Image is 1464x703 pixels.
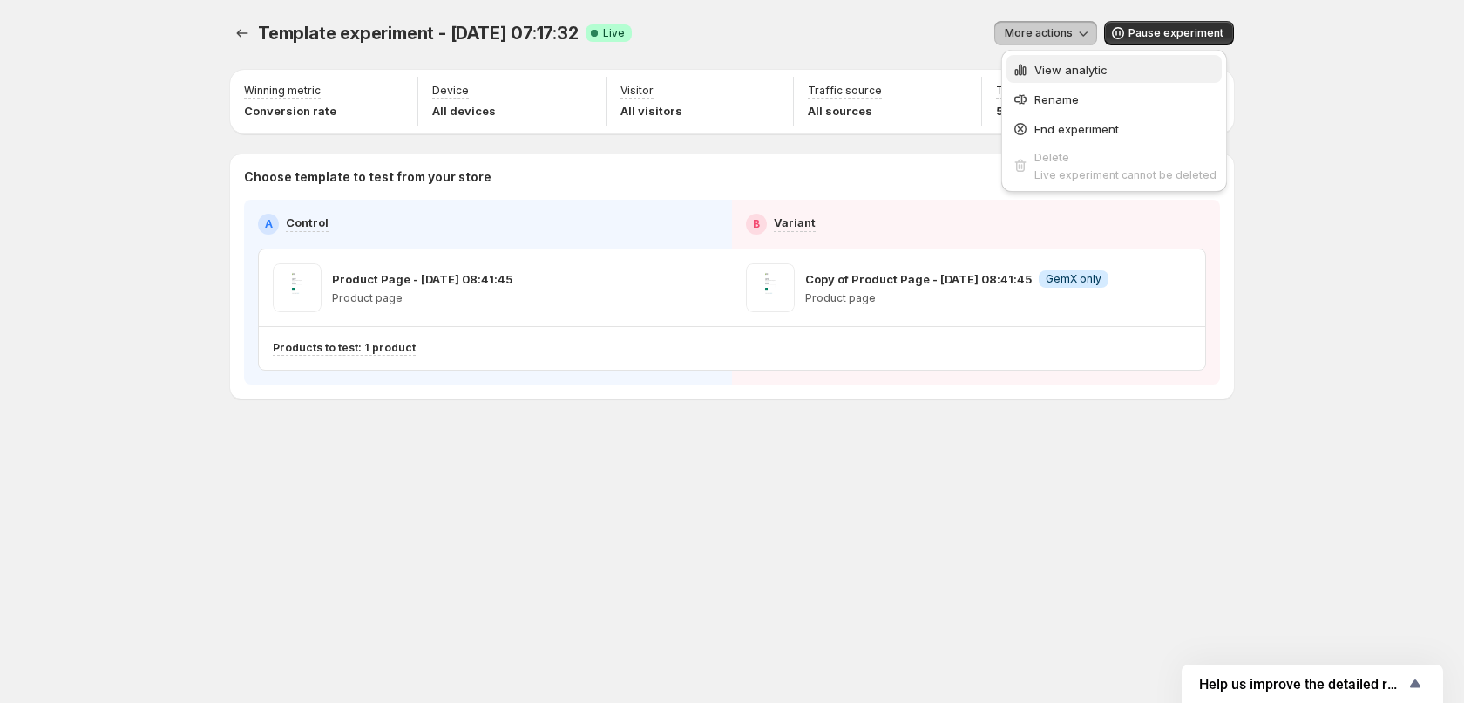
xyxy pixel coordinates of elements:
p: Products to test: 1 product [273,341,416,355]
p: Product Page - [DATE] 08:41:45 [332,270,512,288]
p: Copy of Product Page - [DATE] 08:41:45 [805,270,1032,288]
img: Copy of Product Page - Jun 18, 08:41:45 [746,263,795,312]
span: Pause experiment [1128,26,1223,40]
p: Conversion rate [244,102,336,119]
img: Product Page - Jun 18, 08:41:45 [273,263,322,312]
p: Product page [332,291,512,305]
button: Experiments [230,21,254,45]
p: Control [286,214,329,231]
button: DeleteLive experiment cannot be deleted [1006,144,1222,187]
button: Rename [1006,85,1222,113]
p: Visitor [620,84,654,98]
span: View analytic [1034,63,1108,77]
span: GemX only [1046,272,1101,286]
span: More actions [1005,26,1073,40]
p: All sources [808,102,882,119]
div: Delete [1034,148,1217,166]
button: More actions [994,21,1097,45]
button: End experiment [1006,114,1222,142]
p: Traffic source [808,84,882,98]
span: Help us improve the detailed report for A/B campaigns [1199,676,1405,693]
p: All devices [432,102,496,119]
p: Choose template to test from your store [244,168,1220,186]
span: Live experiment cannot be deleted [1034,168,1217,181]
p: All visitors [620,102,682,119]
p: Winning metric [244,84,321,98]
button: Show survey - Help us improve the detailed report for A/B campaigns [1199,673,1426,694]
button: Pause experiment [1104,21,1234,45]
button: View analytic [1006,55,1222,83]
p: Variant [774,214,816,231]
h2: B [753,217,760,231]
p: Device [432,84,469,98]
span: Template experiment - [DATE] 07:17:32 [258,23,579,44]
h2: A [265,217,273,231]
p: Product page [805,291,1108,305]
span: Live [603,26,625,40]
span: Rename [1034,92,1079,106]
span: End experiment [1034,122,1119,136]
